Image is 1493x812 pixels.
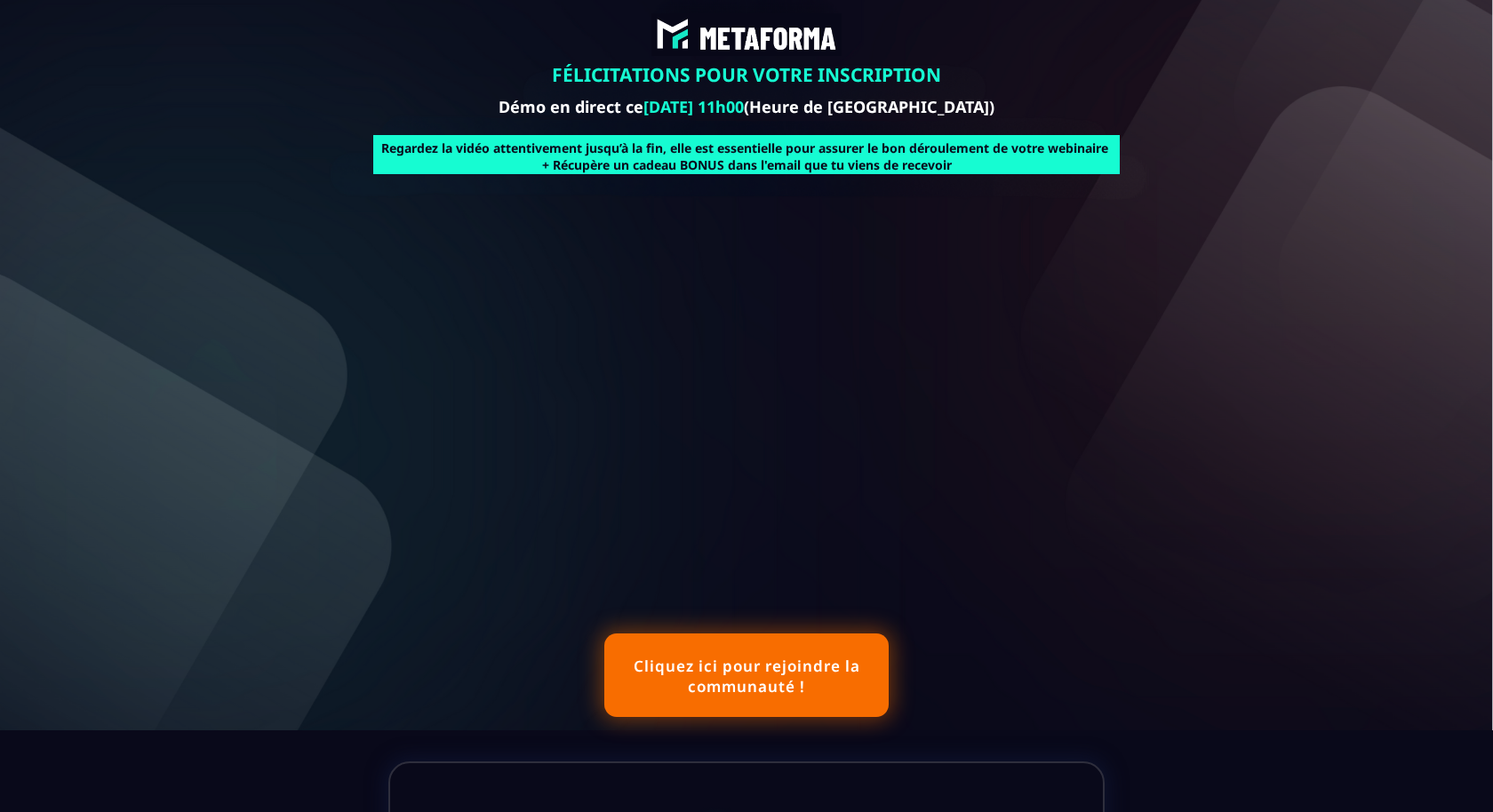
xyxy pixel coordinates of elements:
img: abe9e435164421cb06e33ef15842a39e_e5ef653356713f0d7dd3797ab850248d_Capture_d%E2%80%99e%CC%81cran_2... [651,13,842,56]
text: Regardez la vidéo attentivement jusqu’à la fin, elle est essentielle pour assurer le bon déroulem... [373,135,1120,178]
text: FÉLICITATIONS POUR VOTRE INSCRIPTION [13,60,1480,92]
b: [DATE] 11h00 [643,96,744,117]
text: Démo en direct ce (Heure de [GEOGRAPHIC_DATA]) [13,92,1480,122]
button: Cliquez ici pour rejoindre la communauté ! [604,633,889,717]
